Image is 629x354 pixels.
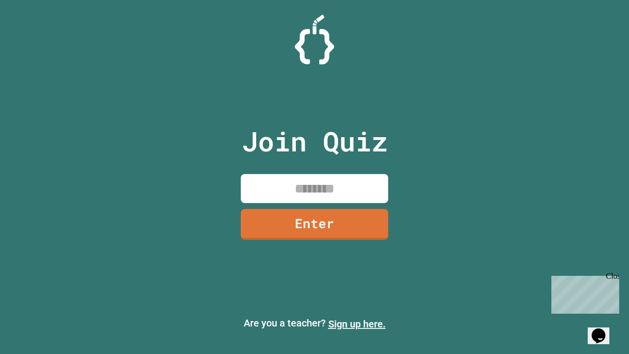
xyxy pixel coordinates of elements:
img: Logo.svg [295,15,334,64]
p: Are you a teacher? [8,316,621,331]
div: Chat with us now!Close [4,4,68,62]
p: Join Quiz [242,121,388,162]
a: Sign up here. [328,318,386,330]
iframe: chat widget [588,315,619,344]
iframe: chat widget [547,272,619,314]
a: Enter [241,209,388,240]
